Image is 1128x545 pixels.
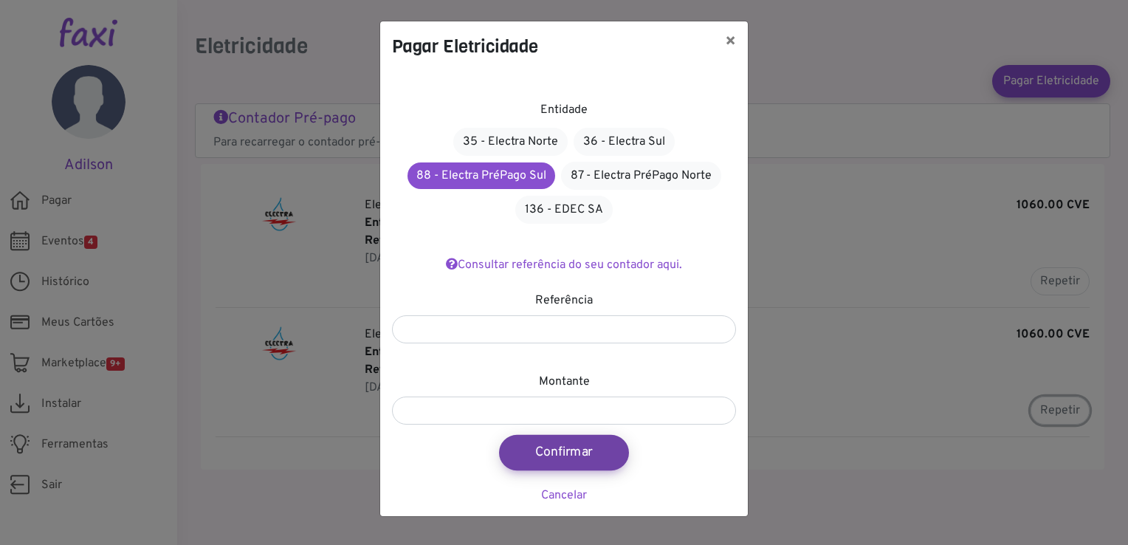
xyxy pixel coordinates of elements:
[407,162,555,189] a: 88 - Electra PréPago Sul
[561,162,721,190] a: 87 - Electra PréPago Norte
[515,196,613,224] a: 136 - EDEC SA
[392,33,538,60] h4: Pagar Eletricidade
[574,128,675,156] a: 36 - Electra Sul
[540,101,588,119] label: Entidade
[453,128,568,156] a: 35 - Electra Norte
[713,21,748,63] button: ×
[535,292,593,309] label: Referência
[499,435,629,470] button: Confirmar
[446,258,682,272] a: Consultar referência do seu contador aqui.
[539,373,590,391] label: Montante
[541,488,587,503] a: Cancelar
